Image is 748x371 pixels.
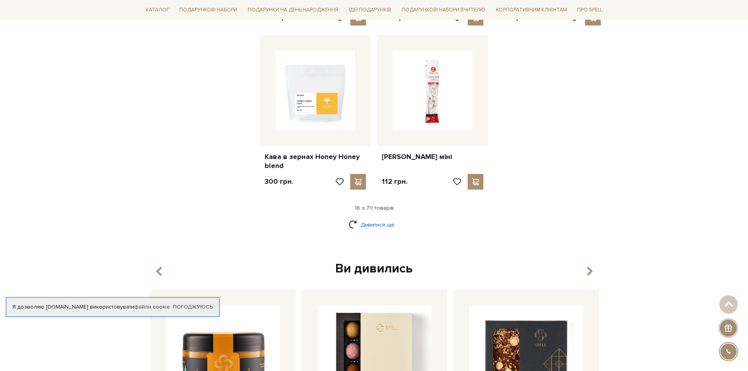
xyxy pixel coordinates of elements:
a: Погоджуюсь [173,303,213,311]
a: Каталог [143,4,172,16]
a: файли cookie [134,303,170,310]
div: Ви дивились [147,261,601,277]
a: Кава в зернах Honey Honey blend [265,152,366,171]
img: Ковбаса Фует міні [393,51,472,130]
p: 112 грн. [382,177,408,186]
a: Дивитися ще [349,218,400,232]
a: Подарунки на День народження [245,4,341,16]
a: Про Spell [574,4,605,16]
img: Кава в зернах Honey Honey blend [276,51,355,130]
div: 16 з 70 товарів [139,205,609,212]
a: [PERSON_NAME] міні [382,152,483,161]
a: Подарункові набори [176,4,240,16]
div: Я дозволяю [DOMAIN_NAME] використовувати [6,303,219,311]
a: Корпоративним клієнтам [493,4,570,16]
p: 300 грн. [265,177,293,186]
a: Ідеї подарунків [346,4,394,16]
a: Подарункові набори Вчителю [399,3,488,16]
